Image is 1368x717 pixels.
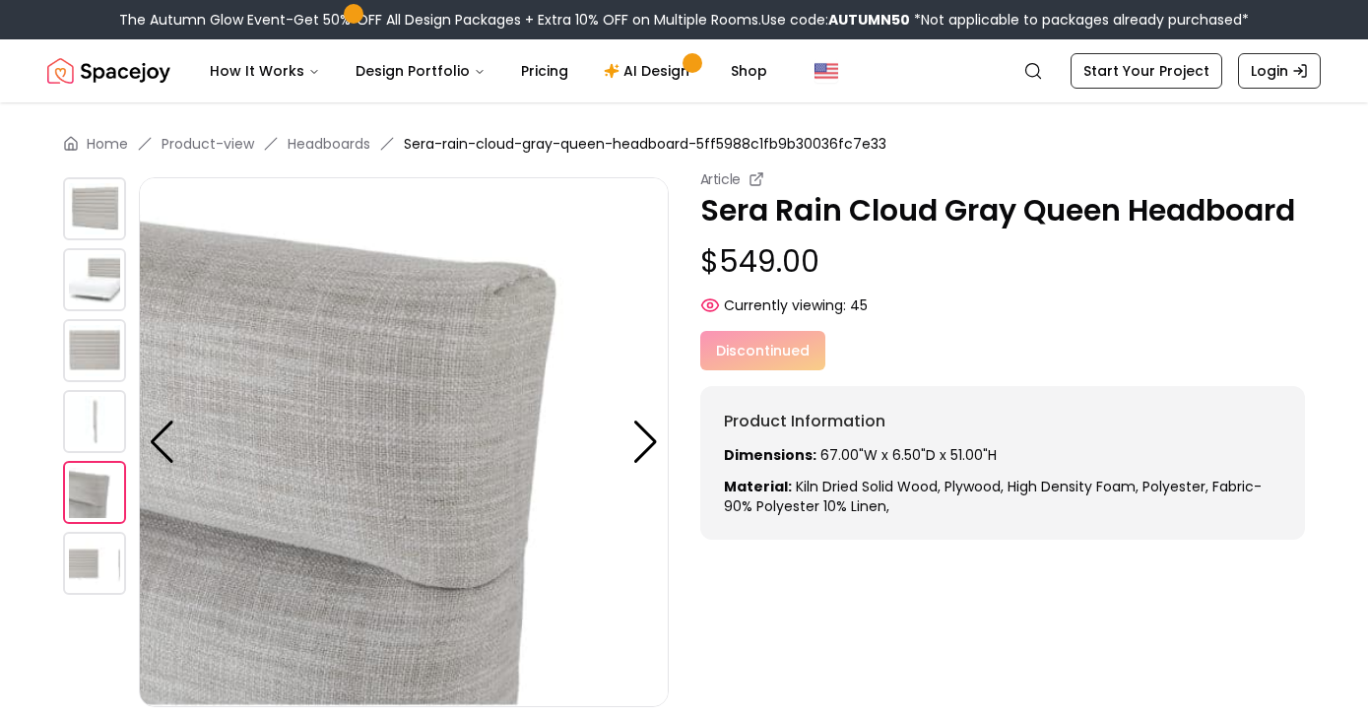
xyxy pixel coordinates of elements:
span: Currently viewing: [724,295,846,315]
nav: Global [47,39,1321,102]
a: Pricing [505,51,584,91]
span: *Not applicable to packages already purchased* [910,10,1249,30]
span: Sera-rain-cloud-gray-queen-headboard-5ff5988c1fb9b30036fc7e33 [404,134,886,154]
img: United States [814,59,838,83]
strong: Material: [724,477,792,496]
img: https://storage.googleapis.com/spacejoy-main/assets/5ff5988c1fb9b30036fc7e33/product_4_lfg2pca7adlh [63,461,126,524]
small: Article [700,169,742,189]
a: AI Design [588,51,711,91]
nav: Main [194,51,783,91]
img: Spacejoy Logo [47,51,170,91]
a: Start Your Project [1071,53,1222,89]
p: $549.00 [700,244,1306,280]
b: AUTUMN50 [828,10,910,30]
a: Headboards [288,134,370,154]
a: Spacejoy [47,51,170,91]
span: Kiln dried solid wood, Plywood, high density foam, Polyester, fabric- 90% Polyester 10% Linen, [724,477,1262,516]
div: The Autumn Glow Event-Get 50% OFF All Design Packages + Extra 10% OFF on Multiple Rooms. [119,10,1249,30]
img: https://storage.googleapis.com/spacejoy-main/assets/5ff5988c1fb9b30036fc7e33/product_5_7n10nh6cmn2l [63,532,126,595]
a: Home [87,134,128,154]
img: https://storage.googleapis.com/spacejoy-main/assets/5ff5988c1fb9b30036fc7e33/product_3_fhdi9ldc7f6 [63,390,126,453]
p: 67.00"W x 6.50"D x 51.00"H [724,445,1282,465]
img: https://storage.googleapis.com/spacejoy-main/assets/5ff5988c1fb9b30036fc7e33/product_0_i171d5fi3p4 [63,177,126,240]
a: Login [1238,53,1321,89]
button: How It Works [194,51,336,91]
img: https://storage.googleapis.com/spacejoy-main/assets/5ff5988c1fb9b30036fc7e33/product_1_7c3667h9c1b3 [63,248,126,311]
img: https://storage.googleapis.com/spacejoy-main/assets/5ff5988c1fb9b30036fc7e33/product_4_lfg2pca7adlh [139,177,669,707]
nav: breadcrumb [63,134,1305,154]
span: Use code: [761,10,910,30]
p: Sera Rain Cloud Gray Queen Headboard [700,193,1306,228]
a: Shop [715,51,783,91]
strong: Dimensions: [724,445,816,465]
button: Design Portfolio [340,51,501,91]
img: https://storage.googleapis.com/spacejoy-main/assets/5ff5988c1fb9b30036fc7e33/product_2_78dcgodljicd [63,319,126,382]
span: 45 [850,295,868,315]
a: Product-view [162,134,254,154]
h6: Product Information [724,410,1282,433]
